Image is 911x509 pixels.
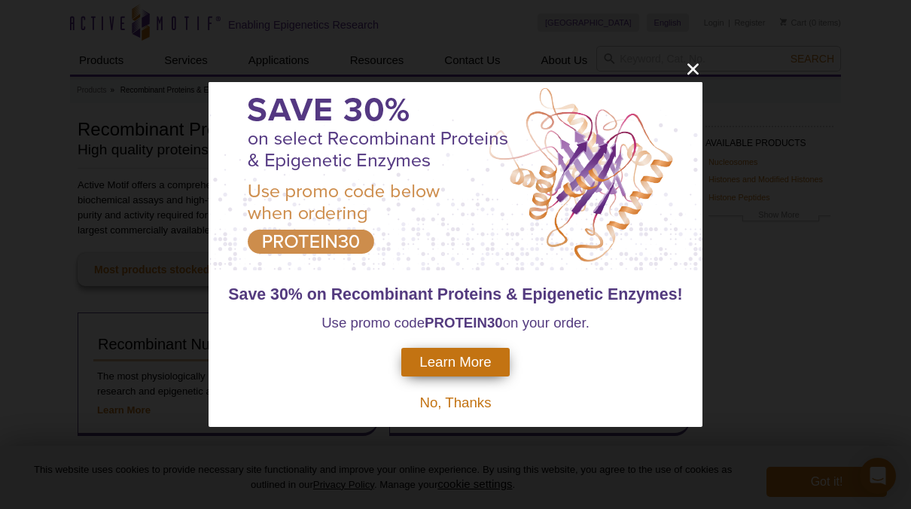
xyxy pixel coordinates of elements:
span: Save 30% on Recombinant Proteins & Epigenetic Enzymes! [228,285,682,303]
span: Use promo code on your order. [321,315,590,331]
span: No, Thanks [419,395,491,410]
strong: PROTEIN30 [425,315,503,331]
span: Learn More [419,354,491,370]
button: close [684,59,702,78]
